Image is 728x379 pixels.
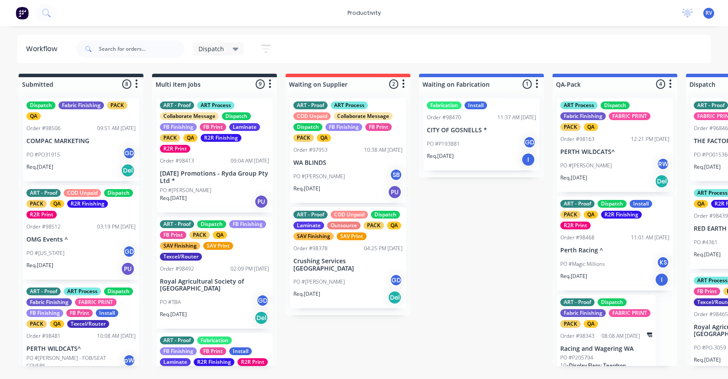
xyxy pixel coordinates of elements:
[560,260,605,268] p: PO #Magic Millions
[160,242,200,250] div: SAV Finishing
[390,274,403,287] div: GD
[26,151,60,159] p: PO #PO31915
[560,332,595,340] div: Order #98343
[64,288,101,295] div: ART Process
[390,168,403,181] div: SB
[631,234,669,242] div: 11:01 AM [DATE]
[156,217,273,329] div: ART - ProofDispatchFB FinishingFB PrintPACKQASAV FinishingSAV PrintTexcel/RouterOrder #9849202:09...
[560,123,581,131] div: PACK
[365,123,392,131] div: FB Print
[656,157,669,170] div: RW
[560,298,595,306] div: ART - Proof
[694,239,718,246] p: PO #4361
[156,98,273,212] div: ART - ProofART ProcessCollaborate MessageDispatchFB FinishingFB PrintLaminatePACKQAR2R FinishingR...
[584,211,598,219] div: QA
[160,123,197,131] div: FB Finishing
[97,223,136,231] div: 03:19 PM [DATE]
[427,152,454,160] p: Req. [DATE]
[560,135,595,143] div: Order #98163
[694,356,721,364] p: Req. [DATE]
[293,123,322,131] div: Dispatch
[560,234,595,242] div: Order #98468
[160,101,194,109] div: ART - Proof
[364,245,403,252] div: 04:25 PM [DATE]
[293,258,403,272] p: Crushing Services [GEOGRAPHIC_DATA]
[160,265,194,273] div: Order #98492
[26,211,57,219] div: R2R Print
[183,134,198,142] div: QA
[160,170,269,185] p: [DATE] Promotions - Ryda Group Pty Ltd *
[694,124,728,132] div: Order #96846
[198,44,224,53] span: Dispatch
[160,112,219,120] div: Collaborate Message
[293,173,345,180] p: PO #[PERSON_NAME]
[293,101,328,109] div: ART - Proof
[97,332,136,340] div: 10:08 AM [DATE]
[254,311,268,325] div: Del
[327,222,361,229] div: Outsource
[26,288,61,295] div: ART - Proof
[231,265,269,273] div: 02:09 PM [DATE]
[229,347,252,355] div: Install
[200,347,226,355] div: FB Print
[160,231,186,239] div: FB Print
[26,332,61,340] div: Order #98481
[560,211,581,219] div: PACK
[290,207,406,309] div: ART - ProofCOD UnpaidDispatchLaminateOutsourcePACKQASAV FinishingSAV PrintOrder #9837804:25 PM [D...
[334,112,393,120] div: Collaborate Message
[26,309,63,317] div: FB Finishing
[293,134,314,142] div: PACK
[560,222,591,229] div: R2R Print
[325,123,362,131] div: FB Finishing
[160,157,194,165] div: Order #98413
[160,337,194,344] div: ART - Proof
[694,344,726,352] p: PO #PO-3059
[523,136,536,149] div: GD
[465,101,487,109] div: Install
[23,98,139,181] div: DispatchFabric FinishingPACKQAOrder #9850609:51 AM [DATE]COMPAC MARKETINGPO #PO31915GDReq.[DATE]Del
[160,310,187,318] p: Req. [DATE]
[584,320,598,328] div: QA
[160,186,211,194] p: PO #[PERSON_NAME]
[213,231,227,239] div: QA
[388,291,402,304] div: Del
[598,298,627,306] div: Dispatch
[64,189,101,197] div: COD Unpaid
[560,101,598,109] div: ART Process
[560,309,606,317] div: Fabric Finishing
[254,195,268,209] div: PU
[237,358,268,366] div: R2R Print
[121,262,135,276] div: PU
[26,320,47,328] div: PACK
[222,112,251,120] div: Dispatch
[569,362,626,369] span: Display Flags: Teardrop
[423,98,539,170] div: FabricationInstallOrder #9847011:37 AM [DATE]CITY OF GOSNELLS *PO #P193881GDReq.[DATE]I
[97,124,136,132] div: 09:51 AM [DATE]
[26,101,55,109] div: Dispatch
[104,288,133,295] div: Dispatch
[290,98,406,203] div: ART - ProofART ProcessCOD UnpaidCollaborate MessageDispatchFB FinishingFB PrintPACKQAOrder #97953...
[371,211,400,219] div: Dispatch
[337,232,367,240] div: SAV Print
[293,146,328,154] div: Order #97953
[229,123,260,131] div: Laminate
[387,222,401,229] div: QA
[160,298,181,306] p: PO #TBA
[75,298,117,306] div: FABRIC PRINT
[26,298,72,306] div: Fabric Finishing
[26,189,61,197] div: ART - Proof
[26,223,61,231] div: Order #98512
[427,114,461,121] div: Order #98470
[655,273,669,287] div: I
[23,186,139,280] div: ART - ProofCOD UnpaidDispatchPACKQAR2R FinishingR2R PrintOrder #9851203:19 PM [DATE]OMG Events ^P...
[560,354,593,362] p: PO #P205794
[160,253,202,261] div: Texcel/Router
[26,354,123,370] p: PO #[PERSON_NAME] - FOB/SEAT COVERS
[293,112,331,120] div: COD Unpaid
[584,123,598,131] div: QA
[26,261,53,269] p: Req. [DATE]
[26,200,47,208] div: PACK
[557,98,673,192] div: ART ProcessDispatchFabric FinishingFABRIC PRINTPACKQAOrder #9816312:21 PM [DATE]PERTH WILDCATS^PO...
[189,231,210,239] div: PACK
[560,162,612,170] p: PO #[PERSON_NAME]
